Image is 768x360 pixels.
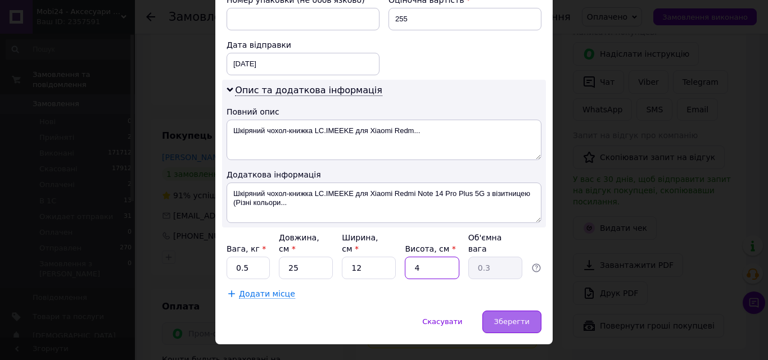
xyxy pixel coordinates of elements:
[279,233,319,253] label: Довжина, см
[239,289,295,299] span: Додати місце
[227,120,541,160] textarea: Шкіряний чохол-книжка LC.IMEEKE для Xiaomi Redm...
[227,169,541,180] div: Додаткова інформація
[468,232,522,254] div: Об'ємна вага
[227,183,541,223] textarea: Шкіряний чохол-книжка LC.IMEEKE для Xiaomi Redmi Note 14 Pro Plus 5G з візитницею (Різні кольори...
[405,244,455,253] label: Висота, см
[494,317,530,326] span: Зберегти
[235,85,382,96] span: Опис та додаткова інформація
[227,39,380,51] div: Дата відправки
[422,317,462,326] span: Скасувати
[227,244,266,253] label: Вага, кг
[342,233,378,253] label: Ширина, см
[227,106,541,117] div: Повний опис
